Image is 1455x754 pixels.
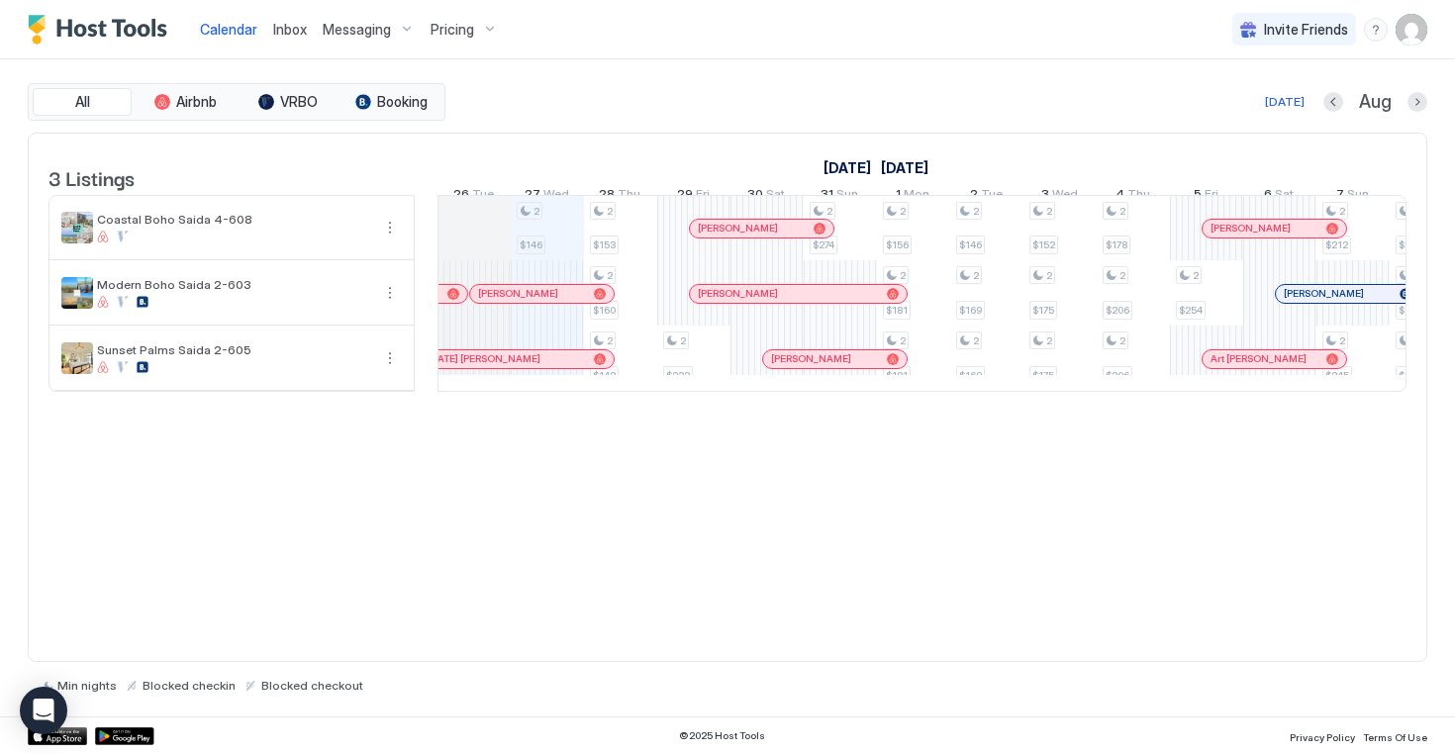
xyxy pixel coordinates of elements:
[618,186,640,207] span: Thu
[672,182,715,211] a: August 29, 2025
[1119,269,1125,282] span: 2
[1264,186,1272,207] span: 6
[520,238,542,251] span: $146
[97,277,370,292] span: Modern Boho Saida 2-603
[607,269,613,282] span: 2
[593,238,616,251] span: $153
[1290,725,1355,746] a: Privacy Policy
[896,186,901,207] span: 1
[1396,14,1427,46] div: User profile
[1265,93,1305,111] div: [DATE]
[323,21,391,39] span: Messaging
[1041,186,1049,207] span: 3
[28,727,87,745] a: App Store
[472,186,494,207] span: Tue
[1364,18,1388,42] div: menu
[677,186,693,207] span: 29
[1127,186,1150,207] span: Thu
[1290,731,1355,743] span: Privacy Policy
[594,182,645,211] a: August 28, 2025
[599,186,615,207] span: 28
[525,186,540,207] span: 27
[1399,369,1422,382] span: $220
[261,678,363,693] span: Blocked checkout
[970,186,978,207] span: 2
[1399,304,1422,317] span: $220
[836,186,858,207] span: Sun
[1046,334,1052,347] span: 2
[826,205,832,218] span: 2
[1179,304,1203,317] span: $254
[1347,186,1369,207] span: Sun
[1205,186,1218,207] span: Fri
[1211,222,1291,235] span: [PERSON_NAME]
[48,162,135,192] span: 3 Listings
[891,182,934,211] a: September 1, 2025
[1211,352,1307,365] span: Art [PERSON_NAME]
[28,15,176,45] div: Host Tools Logo
[1262,90,1308,114] button: [DATE]
[900,334,906,347] span: 2
[200,19,257,40] a: Calendar
[1264,21,1348,39] span: Invite Friends
[1032,304,1054,317] span: $175
[959,238,982,251] span: $146
[378,281,402,305] button: More options
[1036,182,1083,211] a: September 3, 2025
[1193,269,1199,282] span: 2
[1331,182,1374,211] a: September 7, 2025
[478,287,558,300] span: [PERSON_NAME]
[378,281,402,305] div: menu
[1339,334,1345,347] span: 2
[698,287,778,300] span: [PERSON_NAME]
[816,182,863,211] a: August 31, 2025
[448,182,499,211] a: August 26, 2025
[143,678,236,693] span: Blocked checkin
[543,186,569,207] span: Wed
[1363,725,1427,746] a: Terms Of Use
[1119,334,1125,347] span: 2
[1363,731,1427,743] span: Terms Of Use
[1194,186,1202,207] span: 5
[747,186,763,207] span: 30
[973,334,979,347] span: 2
[1106,238,1127,251] span: $178
[377,93,428,111] span: Booking
[1189,182,1223,211] a: September 5, 2025
[1399,238,1421,251] span: $190
[876,153,933,182] a: September 1, 2025
[378,216,402,239] button: More options
[75,93,90,111] span: All
[61,342,93,374] div: listing image
[378,346,402,370] button: More options
[593,304,616,317] span: $160
[1115,186,1124,207] span: 4
[607,334,613,347] span: 2
[1407,92,1427,112] button: Next month
[341,88,440,116] button: Booking
[1275,186,1294,207] span: Sat
[405,352,540,365] span: [US_STATE] [PERSON_NAME]
[378,346,402,370] div: menu
[61,277,93,309] div: listing image
[57,678,117,693] span: Min nights
[136,88,235,116] button: Airbnb
[20,687,67,734] div: Open Intercom Messenger
[696,186,710,207] span: Fri
[1359,91,1392,114] span: Aug
[1052,186,1078,207] span: Wed
[1106,304,1129,317] span: $206
[593,369,616,382] span: $142
[1046,205,1052,218] span: 2
[1032,369,1054,382] span: $175
[1106,369,1129,382] span: $206
[973,269,979,282] span: 2
[33,88,132,116] button: All
[95,727,154,745] a: Google Play Store
[1046,269,1052,282] span: 2
[273,21,307,38] span: Inbox
[607,205,613,218] span: 2
[1032,238,1055,251] span: $152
